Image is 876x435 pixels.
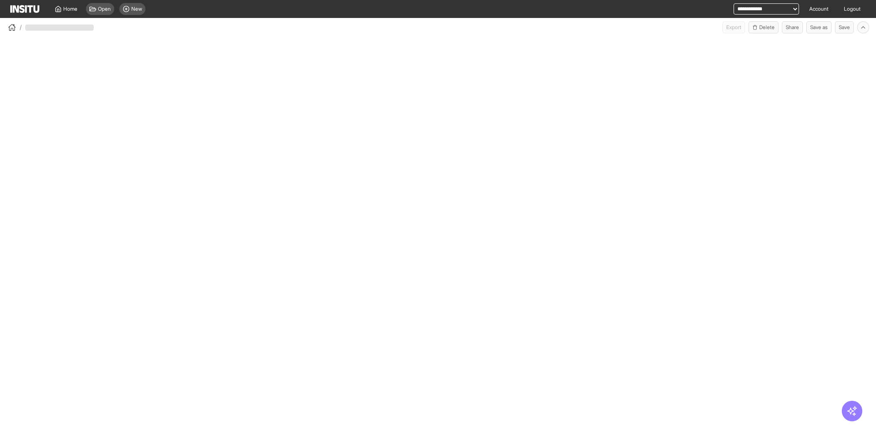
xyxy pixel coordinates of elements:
[806,21,832,33] button: Save as
[722,21,745,33] span: Can currently only export from Insights reports.
[63,6,77,12] span: Home
[835,21,854,33] button: Save
[782,21,803,33] button: Share
[7,22,22,33] button: /
[20,23,22,32] span: /
[131,6,142,12] span: New
[749,21,778,33] button: Delete
[98,6,111,12] span: Open
[722,21,745,33] button: Export
[10,5,39,13] img: Logo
